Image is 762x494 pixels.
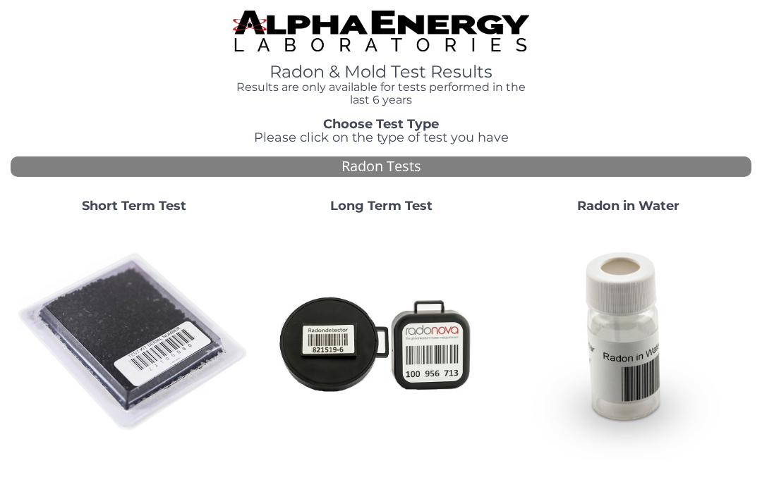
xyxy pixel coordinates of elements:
[254,130,509,145] span: Please click on the type of test you have
[323,116,439,132] strong: Choose Test Type
[510,225,746,460] img: RadoninWater.jpg
[82,198,186,214] strong: Short Term Test
[233,11,529,51] img: TightCrop.jpg
[330,198,433,214] strong: Long Term Test
[16,225,252,460] img: ShortTerm.jpg
[233,81,529,106] h4: Results are only available for tests performed in the last 6 years
[233,63,529,81] h1: Radon & Mold Test Results
[11,156,751,177] div: Radon Tests
[263,225,499,460] img: Radtrak2vsRadtrak3.jpg
[577,198,679,214] strong: Radon in Water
